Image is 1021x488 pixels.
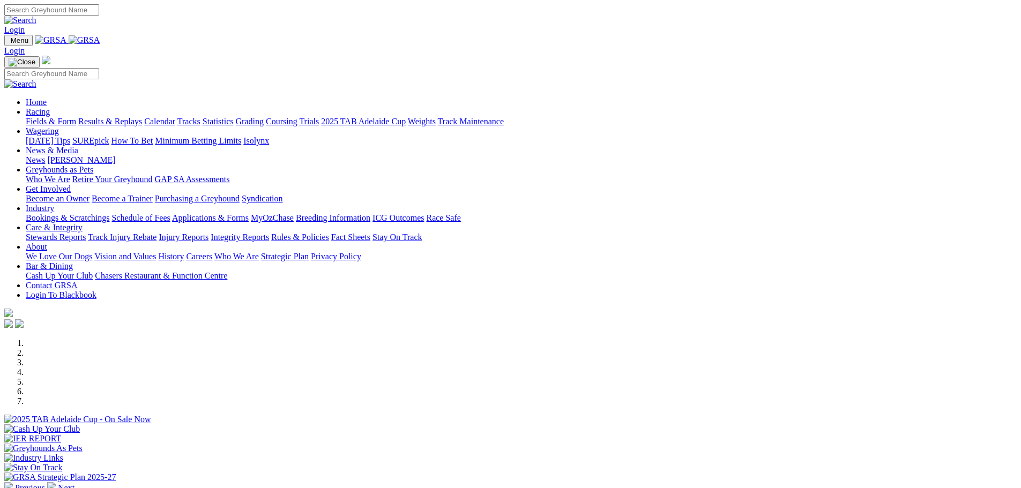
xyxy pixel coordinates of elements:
img: Greyhounds As Pets [4,444,83,453]
a: Careers [186,252,212,261]
a: Track Maintenance [438,117,504,126]
a: Purchasing a Greyhound [155,194,240,203]
a: Bar & Dining [26,261,73,271]
a: Stewards Reports [26,232,86,242]
span: Menu [11,36,28,44]
img: Industry Links [4,453,63,463]
a: Syndication [242,194,282,203]
input: Search [4,68,99,79]
img: Search [4,79,36,89]
a: [PERSON_NAME] [47,155,115,164]
img: GRSA [69,35,100,45]
img: Stay On Track [4,463,62,472]
a: Tracks [177,117,200,126]
div: Care & Integrity [26,232,1017,242]
div: Greyhounds as Pets [26,175,1017,184]
a: Home [26,97,47,107]
a: Weights [408,117,436,126]
a: Injury Reports [159,232,208,242]
a: Breeding Information [296,213,370,222]
a: MyOzChase [251,213,294,222]
a: Wagering [26,126,59,136]
a: Integrity Reports [211,232,269,242]
a: Rules & Policies [271,232,329,242]
img: Close [9,58,35,66]
a: Applications & Forms [172,213,249,222]
img: 2025 TAB Adelaide Cup - On Sale Now [4,415,151,424]
a: Stay On Track [372,232,422,242]
a: Coursing [266,117,297,126]
a: Minimum Betting Limits [155,136,241,145]
a: Statistics [203,117,234,126]
a: We Love Our Dogs [26,252,92,261]
img: facebook.svg [4,319,13,328]
img: GRSA [35,35,66,45]
a: Who We Are [26,175,70,184]
a: Login [4,46,25,55]
img: logo-grsa-white.png [42,56,50,64]
a: Login To Blackbook [26,290,96,299]
a: Calendar [144,117,175,126]
a: Strategic Plan [261,252,309,261]
a: Chasers Restaurant & Function Centre [95,271,227,280]
a: Race Safe [426,213,460,222]
a: Fields & Form [26,117,76,126]
a: [DATE] Tips [26,136,70,145]
a: Isolynx [243,136,269,145]
a: Greyhounds as Pets [26,165,93,174]
a: Who We Are [214,252,259,261]
a: Contact GRSA [26,281,77,290]
div: Racing [26,117,1017,126]
img: logo-grsa-white.png [4,309,13,317]
div: Bar & Dining [26,271,1017,281]
a: Privacy Policy [311,252,361,261]
a: Vision and Values [94,252,156,261]
a: Get Involved [26,184,71,193]
div: Wagering [26,136,1017,146]
div: Get Involved [26,194,1017,204]
img: Cash Up Your Club [4,424,80,434]
a: Racing [26,107,50,116]
a: Grading [236,117,264,126]
a: Retire Your Greyhound [72,175,153,184]
a: Trials [299,117,319,126]
a: Industry [26,204,54,213]
img: twitter.svg [15,319,24,328]
a: Results & Replays [78,117,142,126]
a: News & Media [26,146,78,155]
a: About [26,242,47,251]
div: About [26,252,1017,261]
img: Search [4,16,36,25]
a: ICG Outcomes [372,213,424,222]
div: News & Media [26,155,1017,165]
input: Search [4,4,99,16]
button: Toggle navigation [4,56,40,68]
a: Care & Integrity [26,223,83,232]
a: History [158,252,184,261]
a: Login [4,25,25,34]
a: Become a Trainer [92,194,153,203]
a: News [26,155,45,164]
img: GRSA Strategic Plan 2025-27 [4,472,116,482]
a: Schedule of Fees [111,213,170,222]
a: Track Injury Rebate [88,232,156,242]
a: Bookings & Scratchings [26,213,109,222]
img: IER REPORT [4,434,61,444]
div: Industry [26,213,1017,223]
a: SUREpick [72,136,109,145]
a: How To Bet [111,136,153,145]
a: GAP SA Assessments [155,175,230,184]
button: Toggle navigation [4,35,33,46]
a: Fact Sheets [331,232,370,242]
a: Become an Owner [26,194,90,203]
a: Cash Up Your Club [26,271,93,280]
a: 2025 TAB Adelaide Cup [321,117,406,126]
